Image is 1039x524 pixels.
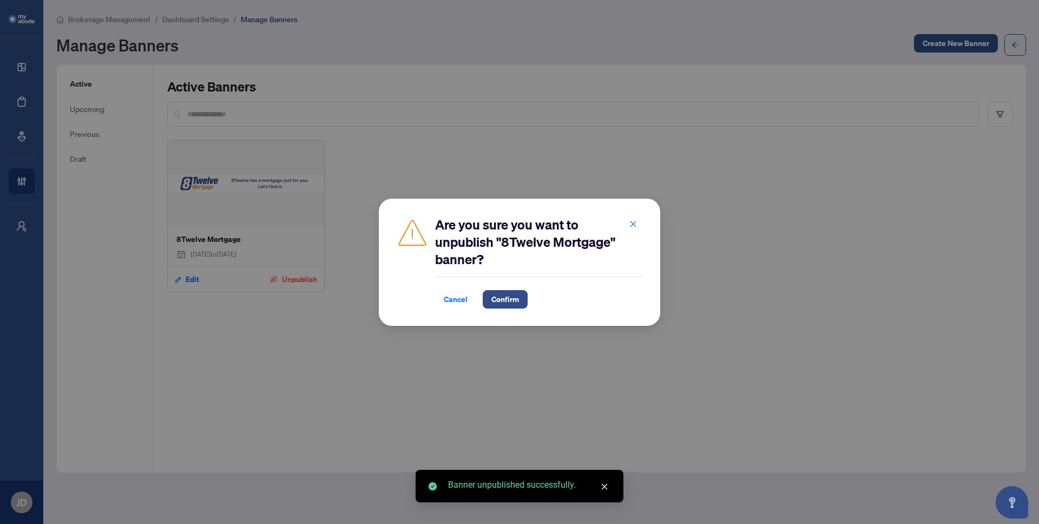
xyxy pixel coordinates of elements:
img: Caution Icon [396,216,429,248]
h2: Are you sure you want to unpublish "8Twelve Mortgage" banner? [435,216,643,268]
div: Banner unpublished successfully. [448,479,610,492]
button: Open asap [996,486,1028,519]
span: check-circle [429,482,437,490]
button: Confirm [483,290,528,309]
a: Close [599,481,610,493]
button: Cancel [435,290,476,309]
span: close [629,220,637,227]
span: Confirm [491,291,519,308]
span: Cancel [444,291,468,308]
span: close [601,483,608,490]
